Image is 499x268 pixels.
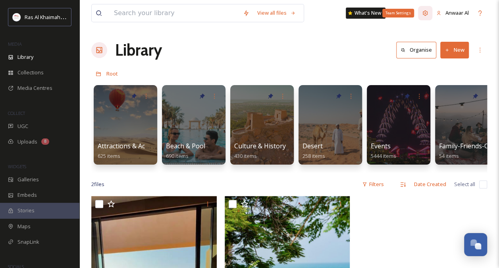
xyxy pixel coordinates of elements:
a: Root [106,69,118,78]
a: Library [115,38,162,62]
span: Collections [17,69,44,76]
a: Anwaar Al [432,5,473,21]
div: Filters [358,177,388,192]
button: Organise [396,42,436,58]
img: Logo_RAKTDA_RGB-01.png [13,13,21,21]
span: 2 file s [91,181,104,188]
span: SnapLink [17,238,39,246]
span: Galleries [17,176,39,183]
span: MEDIA [8,41,22,47]
span: COLLECT [8,110,25,116]
span: Uploads [17,138,37,146]
span: Beach & Pool [166,142,205,150]
span: Media Centres [17,84,52,92]
span: Library [17,53,33,61]
span: 690 items [166,152,189,159]
a: Desert258 items [302,142,325,159]
span: Embeds [17,191,37,199]
span: Root [106,70,118,77]
span: Culture & History [234,142,286,150]
span: 258 items [302,152,325,159]
div: Date Created [410,177,450,192]
a: Events5444 items [371,142,396,159]
span: Attractions & Activities [98,142,164,150]
input: Search your library [110,4,239,22]
a: Team Settings [418,6,432,20]
span: Maps [17,223,31,230]
span: Desert [302,142,323,150]
div: 8 [41,138,49,145]
div: Team Settings [382,9,414,17]
span: 430 items [234,152,257,159]
span: Select all [454,181,475,188]
a: View all files [253,5,300,21]
a: Attractions & Activities625 items [98,142,164,159]
span: Events [371,142,391,150]
span: 5444 items [371,152,396,159]
a: Beach & Pool690 items [166,142,205,159]
span: Stories [17,207,35,214]
button: Open Chat [464,233,487,256]
a: What's New [346,8,385,19]
button: New [440,42,469,58]
span: Anwaar Al [445,9,469,16]
a: Culture & History430 items [234,142,286,159]
span: WIDGETS [8,163,26,169]
span: UGC [17,122,28,130]
span: 54 items [439,152,459,159]
span: Ras Al Khaimah Tourism Development Authority [25,13,137,21]
span: 625 items [98,152,120,159]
